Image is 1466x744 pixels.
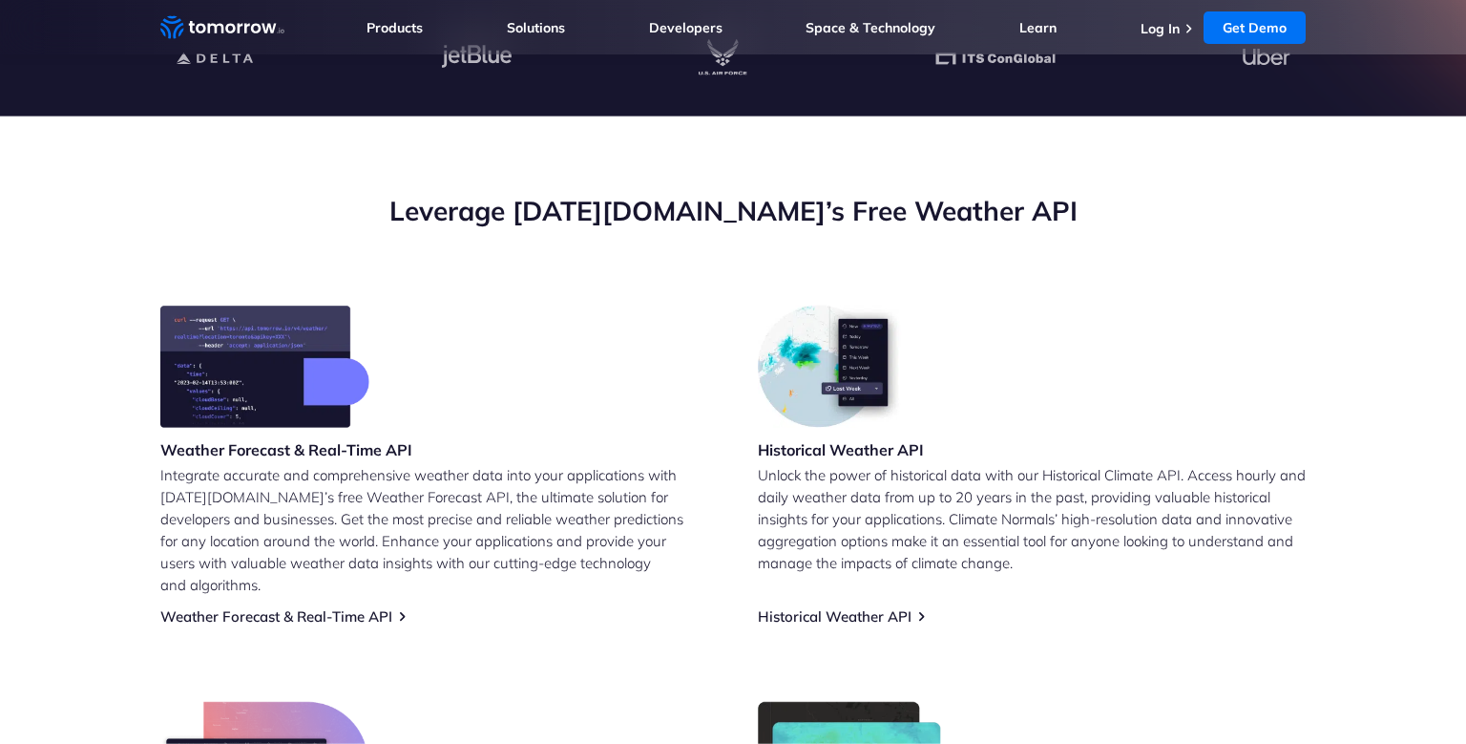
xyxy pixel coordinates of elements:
a: Weather Forecast & Real-Time API [160,607,392,626]
p: Integrate accurate and comprehensive weather data into your applications with [DATE][DOMAIN_NAME]... [160,464,708,596]
h2: Leverage [DATE][DOMAIN_NAME]’s Free Weather API [160,193,1306,229]
p: Unlock the power of historical data with our Historical Climate API. Access hourly and daily weat... [758,464,1306,574]
a: Products [366,19,423,36]
h3: Historical Weather API [758,439,924,460]
a: Home link [160,13,284,42]
a: Solutions [507,19,565,36]
h3: Weather Forecast & Real-Time API [160,439,412,460]
a: Historical Weather API [758,607,911,626]
a: Developers [649,19,723,36]
a: Learn [1019,19,1057,36]
a: Log In [1141,20,1180,37]
a: Get Demo [1204,11,1306,44]
a: Space & Technology [806,19,935,36]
